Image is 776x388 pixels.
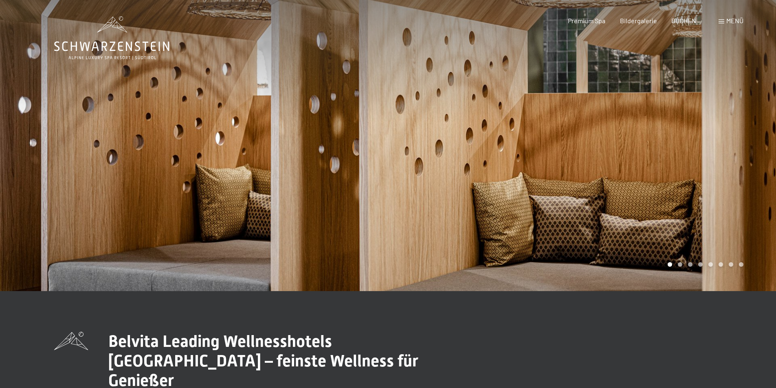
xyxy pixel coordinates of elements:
[568,17,605,24] a: Premium Spa
[698,262,703,267] div: Carousel Page 4
[729,262,733,267] div: Carousel Page 7
[719,262,723,267] div: Carousel Page 6
[665,262,743,267] div: Carousel Pagination
[620,17,657,24] a: Bildergalerie
[726,17,743,24] span: Menü
[671,17,696,24] a: BUCHEN
[708,262,713,267] div: Carousel Page 5
[668,262,672,267] div: Carousel Page 1 (Current Slide)
[739,262,743,267] div: Carousel Page 8
[688,262,692,267] div: Carousel Page 3
[678,262,682,267] div: Carousel Page 2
